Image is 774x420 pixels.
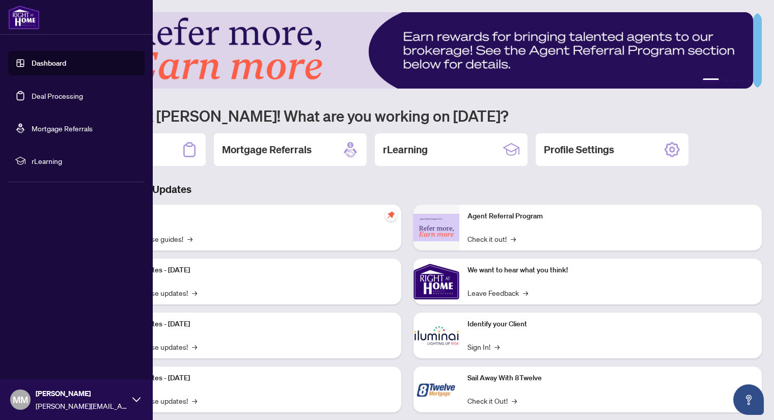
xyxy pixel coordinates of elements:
h2: Profile Settings [544,143,614,157]
img: logo [8,5,40,30]
p: We want to hear what you think! [467,265,754,276]
h1: Welcome back [PERSON_NAME]! What are you working on [DATE]? [53,106,762,125]
button: 2 [723,78,727,82]
span: → [192,341,197,352]
a: Dashboard [32,59,66,68]
a: Check it Out!→ [467,395,517,406]
span: → [192,287,197,298]
h2: Mortgage Referrals [222,143,312,157]
span: → [494,341,500,352]
p: Identify your Client [467,319,754,330]
a: Check it out!→ [467,233,516,244]
span: rLearning [32,155,137,166]
img: Slide 0 [53,12,753,89]
a: Mortgage Referrals [32,124,93,133]
img: Sail Away With 8Twelve [413,367,459,412]
h3: Brokerage & Industry Updates [53,182,762,197]
span: [PERSON_NAME] [36,388,127,399]
p: Platform Updates - [DATE] [107,319,393,330]
a: Leave Feedback→ [467,287,528,298]
p: Self-Help [107,211,393,222]
button: 1 [703,78,719,82]
span: MM [13,393,28,407]
span: → [192,395,197,406]
img: Identify your Client [413,313,459,358]
span: → [187,233,192,244]
a: Deal Processing [32,91,83,100]
button: 4 [739,78,743,82]
span: → [511,233,516,244]
img: We want to hear what you think! [413,259,459,304]
span: → [523,287,528,298]
button: 5 [748,78,752,82]
p: Sail Away With 8Twelve [467,373,754,384]
img: Agent Referral Program [413,214,459,242]
button: 3 [731,78,735,82]
h2: rLearning [383,143,428,157]
p: Platform Updates - [DATE] [107,265,393,276]
span: [PERSON_NAME][EMAIL_ADDRESS][PERSON_NAME][PERSON_NAME][DOMAIN_NAME] [36,400,127,411]
p: Agent Referral Program [467,211,754,222]
span: → [512,395,517,406]
a: Sign In!→ [467,341,500,352]
span: pushpin [385,209,397,221]
p: Platform Updates - [DATE] [107,373,393,384]
button: Open asap [733,384,764,415]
